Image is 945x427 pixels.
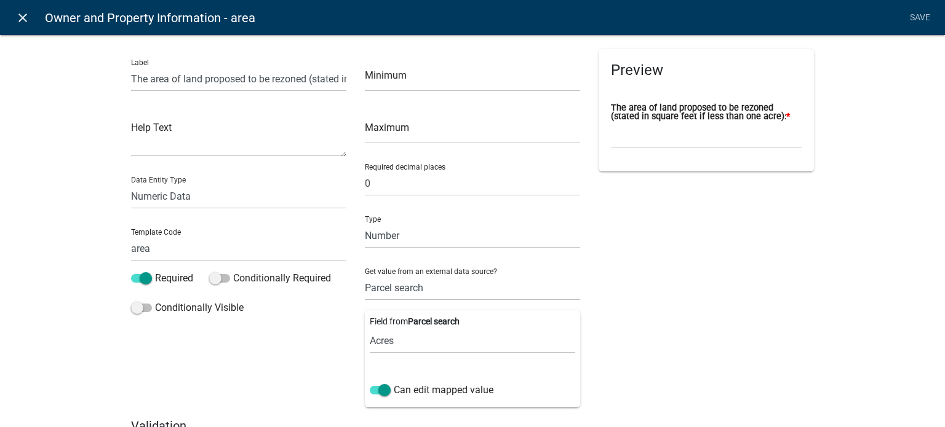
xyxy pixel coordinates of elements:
[370,315,575,353] div: Field from
[408,316,460,326] b: Parcel search
[370,383,493,398] label: Can edit mapped value
[131,271,193,286] label: Required
[131,300,244,315] label: Conditionally Visible
[15,10,30,25] i: close
[209,271,331,286] label: Conditionally Required
[45,6,255,30] span: Owner and Property Information - area
[611,61,802,79] h5: Preview
[611,104,802,122] label: The area of land proposed to be rezoned (stated in square feet if less than one acre):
